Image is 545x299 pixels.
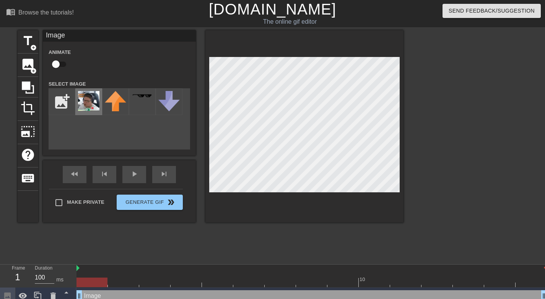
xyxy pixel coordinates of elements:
div: Browse the tutorials! [18,9,74,16]
span: double_arrow [166,198,176,207]
div: Image [43,30,196,42]
span: Make Private [67,198,104,206]
div: ms [56,276,63,284]
span: image [21,57,35,71]
span: play_arrow [130,169,139,179]
span: photo_size_select_large [21,124,35,139]
span: crop [21,101,35,115]
button: Send Feedback/Suggestion [443,4,541,18]
span: skip_previous [100,169,109,179]
span: add_circle [30,68,37,74]
div: Frame [6,265,29,287]
span: menu_book [6,7,15,16]
span: Send Feedback/Suggestion [449,6,535,16]
a: [DOMAIN_NAME] [209,1,336,18]
label: Duration [35,266,52,271]
span: keyboard [21,171,35,185]
span: Generate Gif [120,198,180,207]
a: Browse the tutorials! [6,7,74,19]
span: add_circle [30,44,37,51]
span: fast_rewind [70,169,79,179]
label: Animate [49,49,71,56]
img: aEUNJ-Screenshot%202025-10-13%20at%2011.36.38.png [78,91,99,111]
span: help [21,148,35,162]
img: deal-with-it.png [132,94,153,98]
div: 10 [360,276,366,283]
img: downvote.png [158,91,180,111]
div: 1 [12,270,23,284]
label: Select Image [49,80,86,88]
span: title [21,34,35,48]
img: upvote.png [105,91,126,111]
button: Generate Gif [117,195,183,210]
div: The online gif editor [185,17,394,26]
span: skip_next [159,169,169,179]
